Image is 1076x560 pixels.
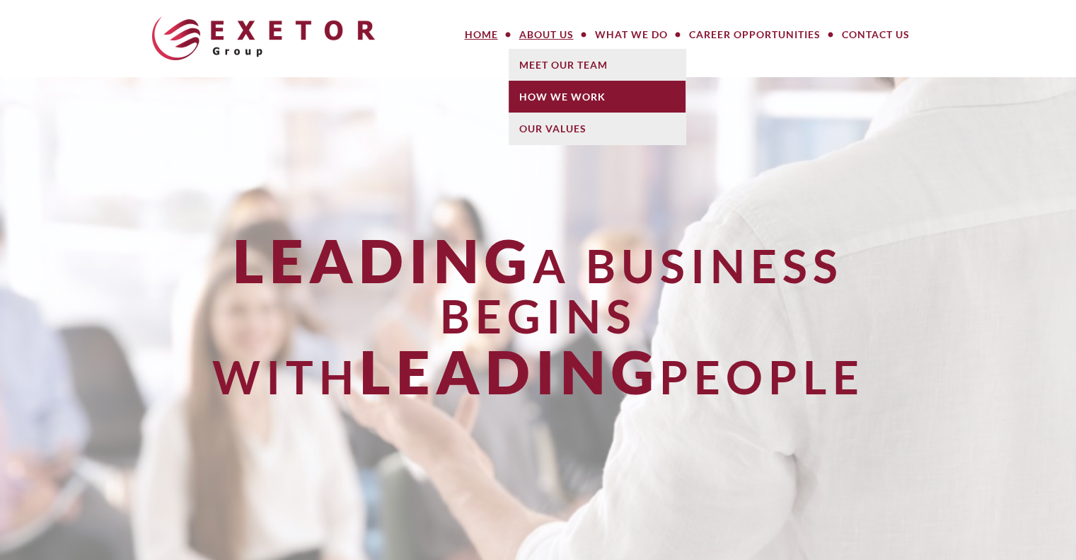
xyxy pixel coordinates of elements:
span: Leading [233,224,533,296]
span: Leading [359,336,659,407]
img: The Exetor Group [152,16,375,60]
div: a Business Begins With People [150,228,927,405]
a: What We Do [584,21,678,49]
a: Contact Us [831,21,920,49]
a: Our Values [509,113,685,144]
a: About Us [509,21,584,49]
a: Career Opportunities [678,21,831,49]
a: Meet Our Team [509,49,685,81]
a: How We Work [509,81,685,113]
a: Home [454,21,509,49]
